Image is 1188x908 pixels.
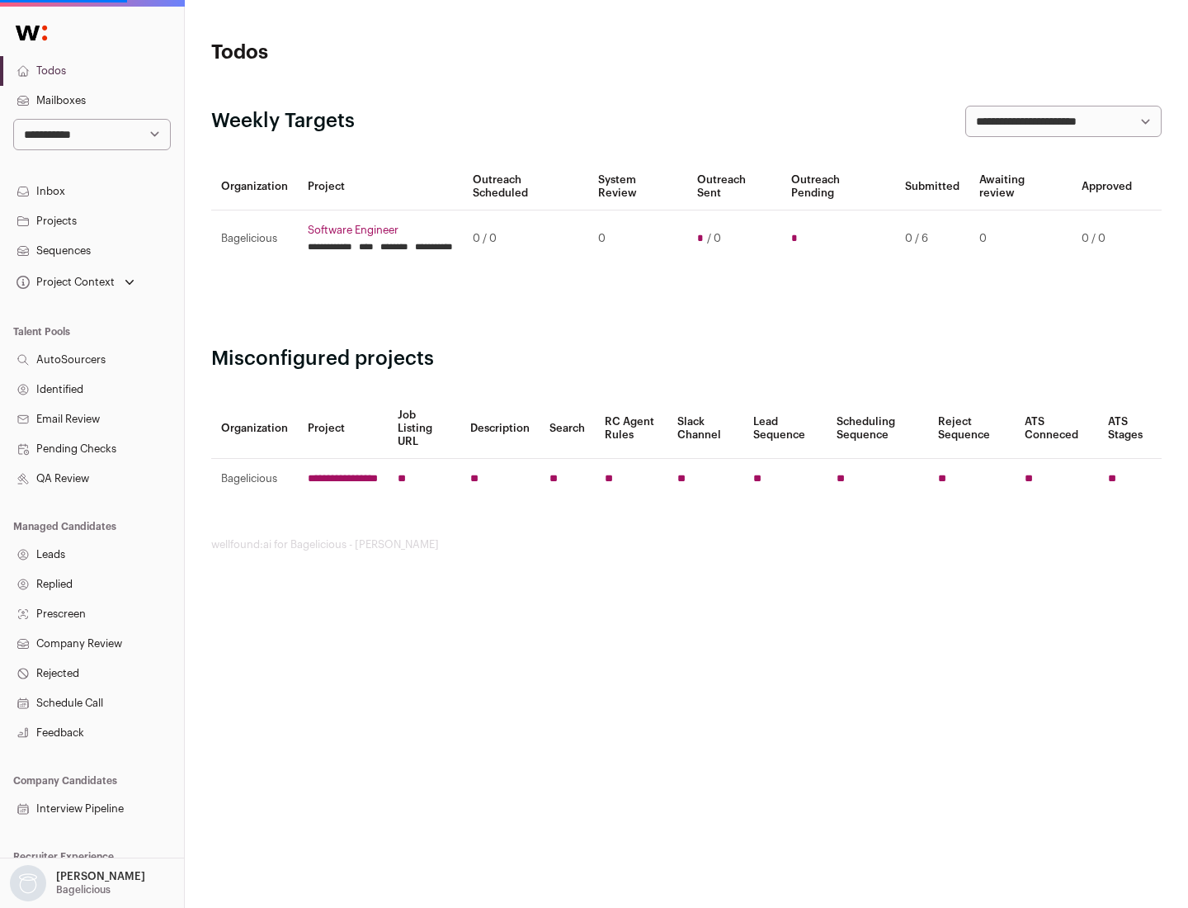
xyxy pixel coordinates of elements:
[211,459,298,499] td: Bagelicious
[463,210,588,267] td: 0 / 0
[7,17,56,50] img: Wellfound
[707,232,721,245] span: / 0
[7,865,148,901] button: Open dropdown
[895,210,969,267] td: 0 / 6
[308,224,453,237] a: Software Engineer
[13,276,115,289] div: Project Context
[1072,210,1142,267] td: 0 / 0
[298,399,388,459] th: Project
[298,163,463,210] th: Project
[211,538,1162,551] footer: wellfound:ai for Bagelicious - [PERSON_NAME]
[969,163,1072,210] th: Awaiting review
[781,163,894,210] th: Outreach Pending
[13,271,138,294] button: Open dropdown
[1015,399,1097,459] th: ATS Conneced
[687,163,782,210] th: Outreach Sent
[388,399,460,459] th: Job Listing URL
[56,870,145,883] p: [PERSON_NAME]
[588,210,686,267] td: 0
[540,399,595,459] th: Search
[211,40,528,66] h1: Todos
[595,399,667,459] th: RC Agent Rules
[211,163,298,210] th: Organization
[928,399,1016,459] th: Reject Sequence
[463,163,588,210] th: Outreach Scheduled
[588,163,686,210] th: System Review
[827,399,928,459] th: Scheduling Sequence
[460,399,540,459] th: Description
[1098,399,1162,459] th: ATS Stages
[211,399,298,459] th: Organization
[743,399,827,459] th: Lead Sequence
[211,108,355,135] h2: Weekly Targets
[895,163,969,210] th: Submitted
[211,346,1162,372] h2: Misconfigured projects
[969,210,1072,267] td: 0
[1072,163,1142,210] th: Approved
[667,399,743,459] th: Slack Channel
[56,883,111,896] p: Bagelicious
[10,865,46,901] img: nopic.png
[211,210,298,267] td: Bagelicious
